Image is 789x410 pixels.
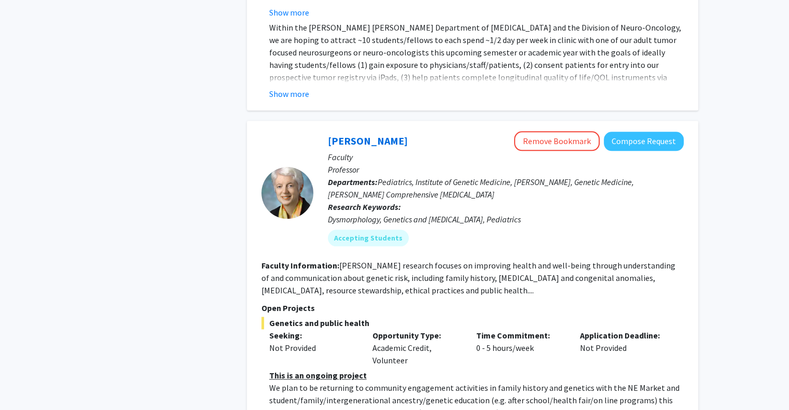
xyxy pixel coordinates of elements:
b: Faculty Information: [261,260,339,271]
p: Open Projects [261,302,684,314]
button: Compose Request to Joann Bodurtha [604,132,684,151]
button: Show more [269,6,309,19]
div: Not Provided [269,342,357,354]
button: Remove Bookmark [514,131,600,151]
mat-chip: Accepting Students [328,230,409,246]
b: Departments: [328,177,378,187]
b: Research Keywords: [328,202,401,212]
div: Not Provided [572,329,676,366]
p: Time Commitment: [476,329,564,342]
p: Application Deadline: [580,329,668,342]
p: Professor [328,163,684,176]
button: Show more [269,88,309,100]
span: Pediatrics, Institute of Genetic Medicine, [PERSON_NAME], Genetic Medicine, [PERSON_NAME] Compreh... [328,177,634,200]
p: Faculty [328,151,684,163]
p: Opportunity Type: [372,329,461,342]
p: Seeking: [269,329,357,342]
a: [PERSON_NAME] [328,134,408,147]
div: 0 - 5 hours/week [468,329,572,366]
p: Within the [PERSON_NAME] [PERSON_NAME] Department of [MEDICAL_DATA] and the Division of Neuro-Onc... [269,21,684,108]
span: Genetics and public health [261,317,684,329]
div: Dysmorphology, Genetics and [MEDICAL_DATA], Pediatrics [328,213,684,225]
iframe: Chat [8,363,44,402]
fg-read-more: [PERSON_NAME] research focuses on improving health and well-being through understanding of and co... [261,260,675,295]
div: Academic Credit, Volunteer [365,329,468,366]
u: This is an ongoing project [269,370,367,380]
